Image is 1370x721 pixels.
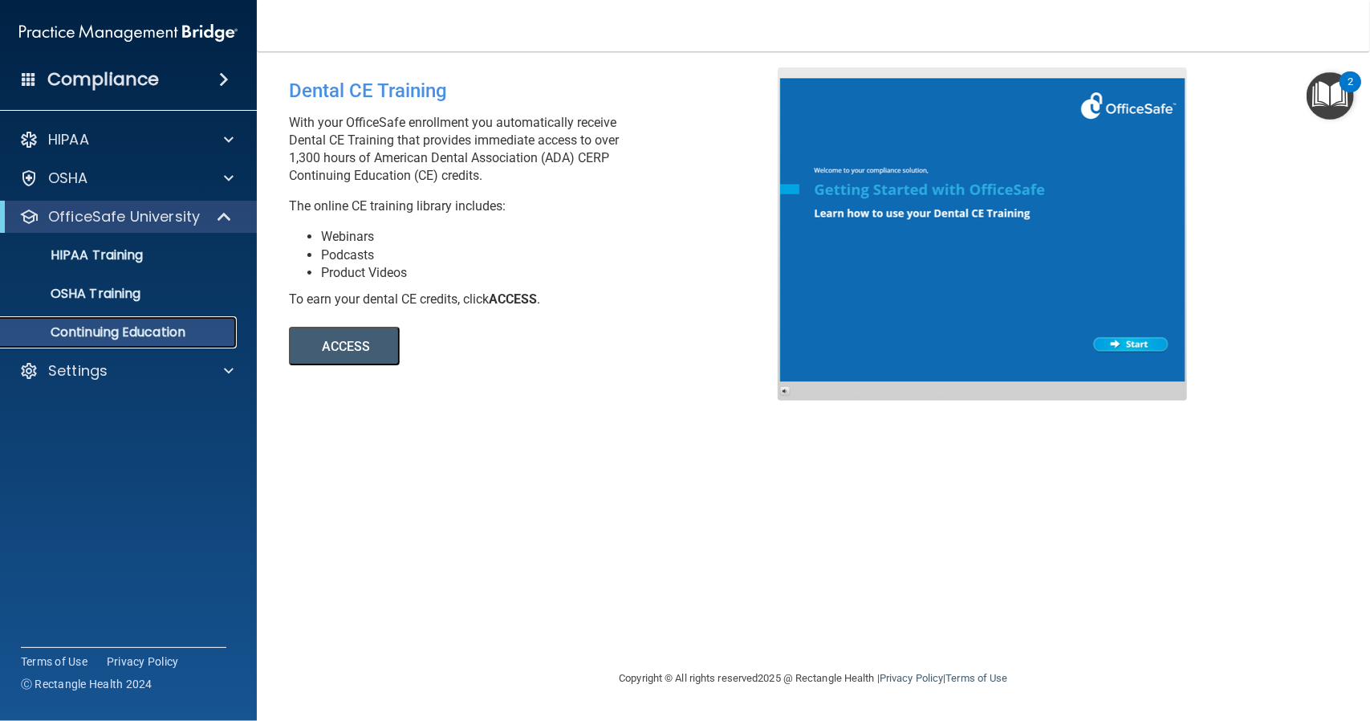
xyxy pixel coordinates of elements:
a: Privacy Policy [107,654,179,670]
h4: Compliance [47,68,159,91]
a: Terms of Use [945,672,1007,684]
a: Privacy Policy [880,672,943,684]
p: With your OfficeSafe enrollment you automatically receive Dental CE Training that provides immedi... [289,114,790,185]
a: HIPAA [19,130,234,149]
button: ACCESS [289,327,400,365]
p: OfficeSafe University [48,207,200,226]
p: Settings [48,361,108,381]
a: ACCESS [289,341,728,353]
a: Settings [19,361,234,381]
p: OSHA Training [10,286,140,302]
li: Webinars [321,228,790,246]
p: OSHA [48,169,88,188]
div: To earn your dental CE credits, click . [289,291,790,308]
a: OSHA [19,169,234,188]
a: Terms of Use [21,654,87,670]
p: The online CE training library includes: [289,198,790,215]
button: Open Resource Center, 2 new notifications [1307,72,1354,120]
div: Copyright © All rights reserved 2025 @ Rectangle Health | | [521,653,1107,704]
b: ACCESS [489,291,537,307]
div: 2 [1348,82,1353,103]
p: Continuing Education [10,324,230,340]
a: OfficeSafe University [19,207,233,226]
p: HIPAA [48,130,89,149]
div: Dental CE Training [289,67,790,114]
p: HIPAA Training [10,247,143,263]
li: Podcasts [321,246,790,264]
span: Ⓒ Rectangle Health 2024 [21,676,152,692]
img: PMB logo [19,17,238,49]
li: Product Videos [321,264,790,282]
